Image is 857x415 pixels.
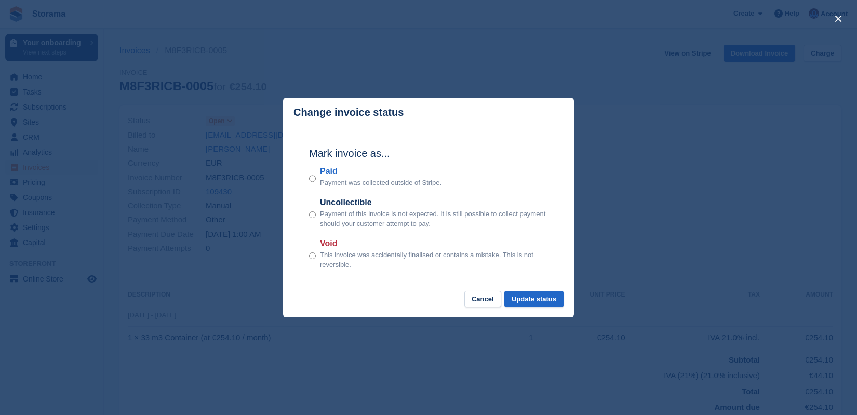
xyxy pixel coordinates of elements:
[320,165,441,178] label: Paid
[830,10,847,27] button: close
[320,250,548,270] p: This invoice was accidentally finalised or contains a mistake. This is not reversible.
[464,291,501,308] button: Cancel
[293,106,404,118] p: Change invoice status
[320,237,548,250] label: Void
[320,209,548,229] p: Payment of this invoice is not expected. It is still possible to collect payment should your cust...
[320,178,441,188] p: Payment was collected outside of Stripe.
[320,196,548,209] label: Uncollectible
[504,291,564,308] button: Update status
[309,145,548,161] h2: Mark invoice as...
